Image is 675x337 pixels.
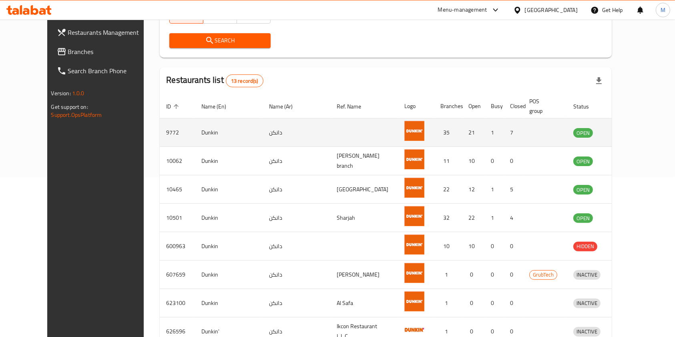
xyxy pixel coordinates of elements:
[263,232,330,261] td: دانكن
[160,175,195,204] td: 10465
[610,94,638,118] th: Action
[176,36,264,46] span: Search
[50,42,160,61] a: Branches
[573,157,593,166] span: OPEN
[434,204,462,232] td: 32
[484,147,504,175] td: 0
[484,289,504,317] td: 0
[337,102,372,111] span: Ref. Name
[404,178,424,198] img: Dunkin
[434,94,462,118] th: Branches
[226,77,263,85] span: 13 record(s)
[573,327,601,336] span: INACTIVE
[330,204,398,232] td: Sharjah
[573,242,597,251] span: HIDDEN
[240,10,267,22] span: No
[434,261,462,289] td: 1
[661,6,665,14] span: M
[72,88,84,98] span: 1.0.0
[504,232,523,261] td: 0
[263,118,330,147] td: دانكن
[589,71,609,90] div: Export file
[462,147,484,175] td: 10
[504,204,523,232] td: 4
[166,74,263,87] h2: Restaurants list
[173,10,200,22] span: All
[462,289,484,317] td: 0
[330,289,398,317] td: Al Safa
[462,232,484,261] td: 10
[195,232,263,261] td: Dunkin
[398,94,434,118] th: Logo
[195,204,263,232] td: Dunkin
[330,175,398,204] td: [GEOGRAPHIC_DATA]
[160,147,195,175] td: 10062
[263,261,330,289] td: دانكن
[330,261,398,289] td: [PERSON_NAME]
[484,261,504,289] td: 0
[573,213,593,223] div: OPEN
[484,232,504,261] td: 0
[525,6,578,14] div: [GEOGRAPHIC_DATA]
[160,204,195,232] td: 10501
[269,102,303,111] span: Name (Ar)
[207,10,234,22] span: Yes
[201,102,237,111] span: Name (En)
[195,147,263,175] td: Dunkin
[51,102,88,112] span: Get support on:
[263,289,330,317] td: دانكن
[504,94,523,118] th: Closed
[51,110,102,120] a: Support.OpsPlatform
[484,118,504,147] td: 1
[263,147,330,175] td: دانكن
[438,5,487,15] div: Menu-management
[160,261,195,289] td: 607659
[573,128,593,138] div: OPEN
[160,289,195,317] td: 623100
[462,204,484,232] td: 22
[573,185,593,195] span: OPEN
[404,291,424,311] img: Dunkin
[195,175,263,204] td: Dunkin
[226,74,263,87] div: Total records count
[504,118,523,147] td: 7
[504,261,523,289] td: 0
[504,175,523,204] td: 5
[195,118,263,147] td: Dunkin
[573,214,593,223] span: OPEN
[462,94,484,118] th: Open
[404,121,424,141] img: Dunkin
[573,102,599,111] span: Status
[263,204,330,232] td: دانكن
[573,299,601,308] span: INACTIVE
[484,94,504,118] th: Busy
[195,289,263,317] td: Dunkin
[404,206,424,226] img: Dunkin
[68,66,154,76] span: Search Branch Phone
[160,232,195,261] td: 600963
[573,327,601,337] div: INACTIVE
[573,128,593,138] span: OPEN
[50,23,160,42] a: Restaurants Management
[504,147,523,175] td: 0
[166,102,181,111] span: ID
[484,204,504,232] td: 1
[484,175,504,204] td: 1
[404,149,424,169] img: Dunkin
[573,270,601,279] span: INACTIVE
[330,147,398,175] td: [PERSON_NAME] branch
[529,96,557,116] span: POS group
[462,175,484,204] td: 12
[504,289,523,317] td: 0
[263,175,330,204] td: دانكن
[404,235,424,255] img: Dunkin
[68,28,154,37] span: Restaurants Management
[434,175,462,204] td: 22
[68,47,154,56] span: Branches
[404,263,424,283] img: Dunkin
